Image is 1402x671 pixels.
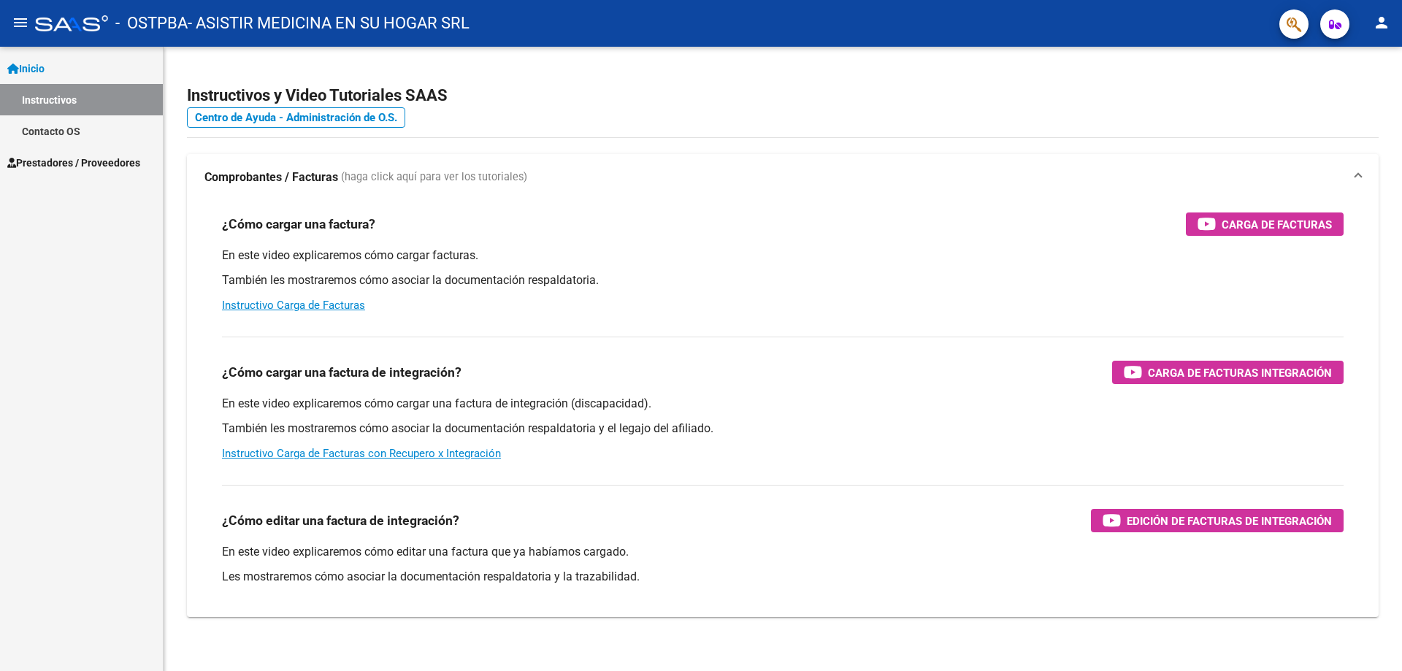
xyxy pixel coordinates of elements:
[222,248,1344,264] p: En este video explicaremos cómo cargar facturas.
[1127,512,1332,530] span: Edición de Facturas de integración
[341,169,527,185] span: (haga click aquí para ver los tutoriales)
[222,544,1344,560] p: En este video explicaremos cómo editar una factura que ya habíamos cargado.
[7,155,140,171] span: Prestadores / Proveedores
[222,272,1344,288] p: También les mostraremos cómo asociar la documentación respaldatoria.
[187,201,1379,617] div: Comprobantes / Facturas (haga click aquí para ver los tutoriales)
[1112,361,1344,384] button: Carga de Facturas Integración
[1352,621,1387,656] iframe: Intercom live chat
[222,396,1344,412] p: En este video explicaremos cómo cargar una factura de integración (discapacidad).
[204,169,338,185] strong: Comprobantes / Facturas
[222,362,461,383] h3: ¿Cómo cargar una factura de integración?
[115,7,188,39] span: - OSTPBA
[12,14,29,31] mat-icon: menu
[1186,212,1344,236] button: Carga de Facturas
[222,421,1344,437] p: También les mostraremos cómo asociar la documentación respaldatoria y el legajo del afiliado.
[1091,509,1344,532] button: Edición de Facturas de integración
[222,510,459,531] h3: ¿Cómo editar una factura de integración?
[187,82,1379,110] h2: Instructivos y Video Tutoriales SAAS
[7,61,45,77] span: Inicio
[187,107,405,128] a: Centro de Ayuda - Administración de O.S.
[222,214,375,234] h3: ¿Cómo cargar una factura?
[188,7,470,39] span: - ASISTIR MEDICINA EN SU HOGAR SRL
[222,299,365,312] a: Instructivo Carga de Facturas
[1148,364,1332,382] span: Carga de Facturas Integración
[1222,215,1332,234] span: Carga de Facturas
[187,154,1379,201] mat-expansion-panel-header: Comprobantes / Facturas (haga click aquí para ver los tutoriales)
[1373,14,1390,31] mat-icon: person
[222,447,501,460] a: Instructivo Carga de Facturas con Recupero x Integración
[222,569,1344,585] p: Les mostraremos cómo asociar la documentación respaldatoria y la trazabilidad.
